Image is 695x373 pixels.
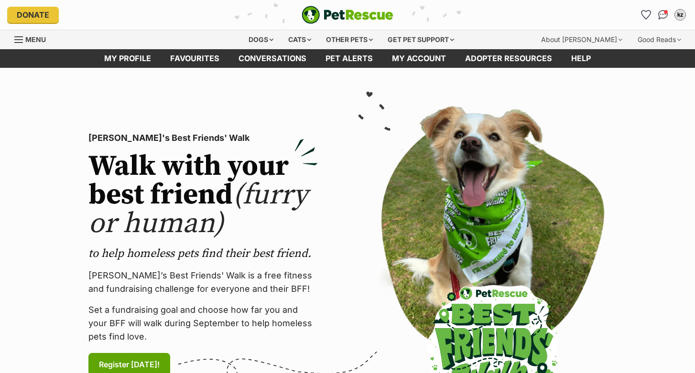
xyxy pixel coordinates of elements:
[282,30,318,49] div: Cats
[638,7,653,22] a: Favourites
[7,7,59,23] a: Donate
[88,152,318,238] h2: Walk with your best friend
[655,7,671,22] a: Conversations
[658,10,668,20] img: chat-41dd97257d64d25036548639549fe6c8038ab92f7586957e7f3b1b290dea8141.svg
[382,49,456,68] a: My account
[14,30,53,47] a: Menu
[675,10,685,20] div: kz
[638,7,688,22] ul: Account quick links
[88,177,308,242] span: (furry or human)
[534,30,629,49] div: About [PERSON_NAME]
[319,30,380,49] div: Other pets
[631,30,688,49] div: Good Reads
[99,359,160,370] span: Register [DATE]!
[456,49,562,68] a: Adopter resources
[25,35,46,43] span: Menu
[242,30,280,49] div: Dogs
[88,131,318,145] p: [PERSON_NAME]'s Best Friends' Walk
[302,6,393,24] img: logo-e224e6f780fb5917bec1dbf3a21bbac754714ae5b6737aabdf751b685950b380.svg
[302,6,393,24] a: PetRescue
[88,269,318,296] p: [PERSON_NAME]’s Best Friends' Walk is a free fitness and fundraising challenge for everyone and t...
[95,49,161,68] a: My profile
[161,49,229,68] a: Favourites
[88,303,318,343] p: Set a fundraising goal and choose how far you and your BFF will walk during September to help hom...
[562,49,600,68] a: Help
[229,49,316,68] a: conversations
[673,7,688,22] button: My account
[381,30,461,49] div: Get pet support
[316,49,382,68] a: Pet alerts
[88,246,318,261] p: to help homeless pets find their best friend.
